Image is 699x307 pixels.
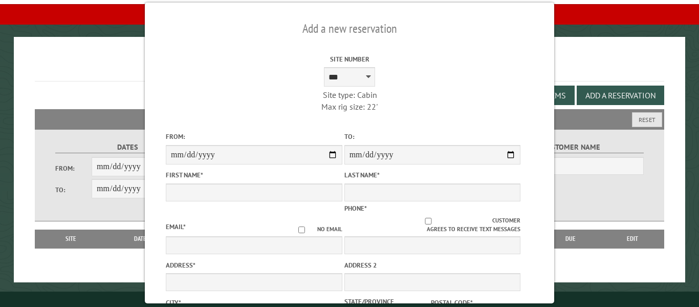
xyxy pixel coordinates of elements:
button: Add a Reservation [577,86,664,105]
label: First Name [166,170,342,180]
label: From: [55,163,92,173]
label: Customer Name [499,141,644,153]
button: Reset [632,112,662,127]
label: Email [166,222,186,231]
div: Site type: Cabin [261,89,438,100]
th: Site [40,230,101,248]
h2: Filters [35,109,664,129]
h2: Add a new reservation [166,19,533,38]
th: Edit [600,230,664,248]
label: Phone [344,204,367,213]
label: Address 2 [344,260,521,270]
h1: Reservations [35,53,664,81]
label: No email [286,225,342,234]
input: No email [286,227,317,233]
label: From: [166,132,342,141]
label: To: [344,132,521,141]
label: To: [55,185,92,195]
input: Customer agrees to receive text messages [364,218,492,224]
th: Due [541,230,601,248]
label: Address [166,260,342,270]
label: State/Province [344,297,429,306]
label: Customer agrees to receive text messages [344,216,521,234]
div: Max rig size: 22' [261,101,438,112]
label: Dates [55,141,200,153]
label: Site Number [261,54,438,64]
label: Last Name [344,170,521,180]
th: Dates [101,230,182,248]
